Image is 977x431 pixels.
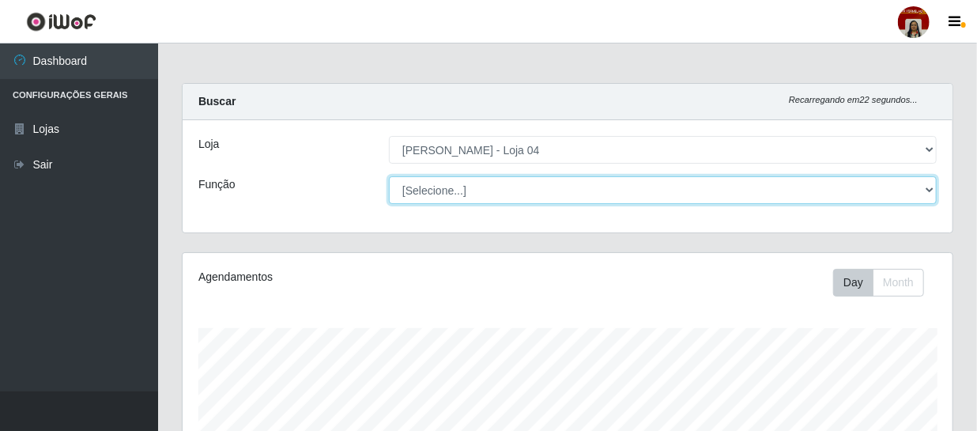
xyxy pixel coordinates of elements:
label: Função [198,176,236,193]
button: Month [873,269,924,297]
strong: Buscar [198,95,236,108]
div: First group [833,269,924,297]
img: CoreUI Logo [26,12,96,32]
button: Day [833,269,873,297]
div: Toolbar with button groups [833,269,937,297]
label: Loja [198,136,219,153]
i: Recarregando em 22 segundos... [789,95,918,104]
div: Agendamentos [198,269,492,285]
